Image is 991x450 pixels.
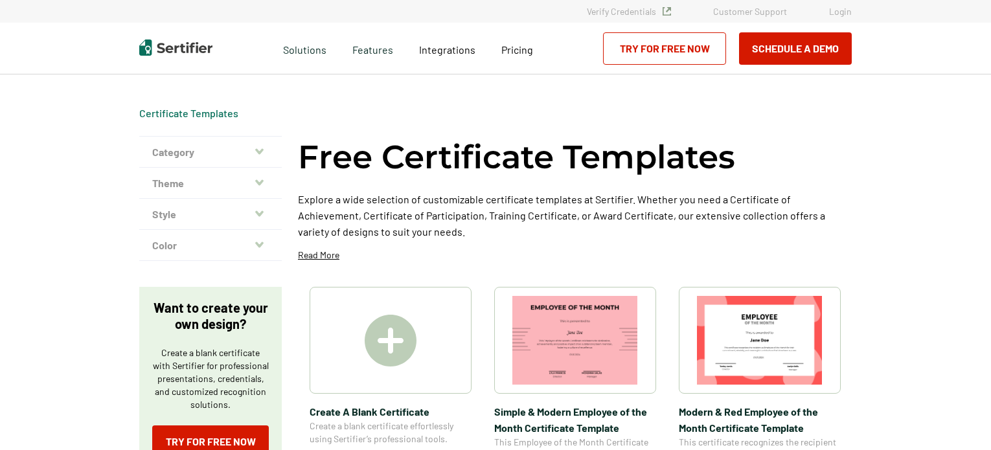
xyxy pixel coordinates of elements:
span: Certificate Templates [139,107,238,120]
p: Explore a wide selection of customizable certificate templates at Sertifier. Whether you need a C... [298,191,852,240]
h1: Free Certificate Templates [298,136,735,178]
span: Create A Blank Certificate [310,403,472,420]
p: Read More [298,249,339,262]
button: Color [139,230,282,261]
img: Create A Blank Certificate [365,315,416,366]
span: Features [352,40,393,56]
span: Modern & Red Employee of the Month Certificate Template [679,403,841,436]
img: Modern & Red Employee of the Month Certificate Template [697,296,823,385]
img: Sertifier | Digital Credentialing Platform [139,39,212,56]
span: Integrations [419,43,475,56]
p: Want to create your own design? [152,300,269,332]
a: Login [829,6,852,17]
a: Integrations [419,40,475,56]
a: Customer Support [713,6,787,17]
a: Pricing [501,40,533,56]
button: Style [139,199,282,230]
div: Breadcrumb [139,107,238,120]
span: Simple & Modern Employee of the Month Certificate Template [494,403,656,436]
a: Try for Free Now [603,32,726,65]
span: Solutions [283,40,326,56]
button: Category [139,137,282,168]
span: Create a blank certificate effortlessly using Sertifier’s professional tools. [310,420,472,445]
a: Verify Credentials [587,6,671,17]
button: Theme [139,168,282,199]
img: Verified [663,7,671,16]
span: Pricing [501,43,533,56]
img: Simple & Modern Employee of the Month Certificate Template [512,296,638,385]
a: Certificate Templates [139,107,238,119]
p: Create a blank certificate with Sertifier for professional presentations, credentials, and custom... [152,346,269,411]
